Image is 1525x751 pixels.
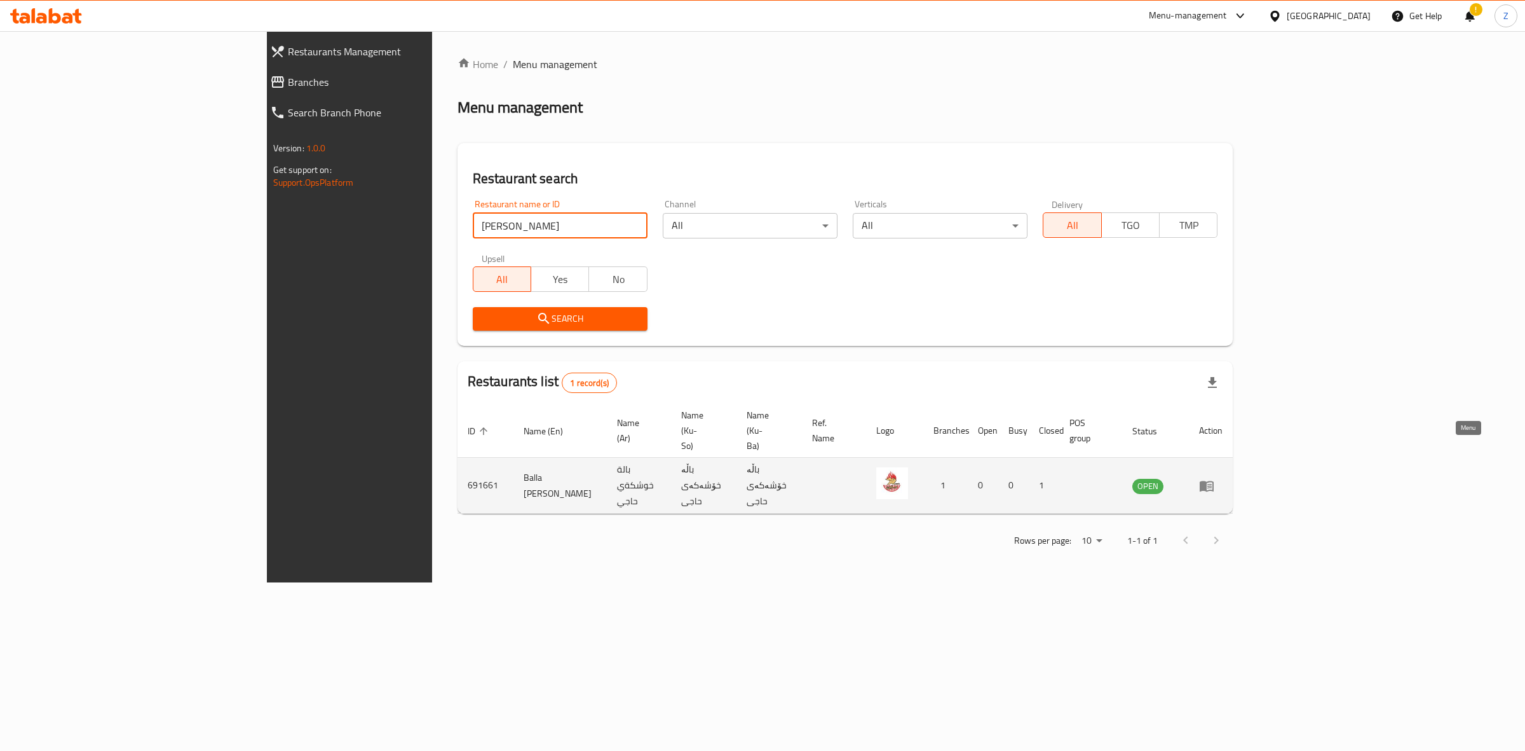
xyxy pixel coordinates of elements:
[1149,8,1227,24] div: Menu-management
[663,213,837,238] div: All
[866,404,923,458] th: Logo
[1165,216,1212,235] span: TMP
[483,311,637,327] span: Search
[1043,212,1101,238] button: All
[1132,479,1163,493] span: OPEN
[747,408,787,453] span: Name (Ku-Ba)
[1052,200,1083,209] label: Delivery
[468,372,617,393] h2: Restaurants list
[1029,404,1059,458] th: Closed
[536,270,584,289] span: Yes
[1029,458,1059,514] td: 1
[1101,212,1160,238] button: TGO
[671,458,736,514] td: باڵە خۆشەکەی حاجی
[968,404,998,458] th: Open
[1503,9,1508,23] span: Z
[923,458,968,514] td: 1
[594,270,642,289] span: No
[260,67,522,97] a: Branches
[1048,216,1096,235] span: All
[513,57,597,72] span: Menu management
[288,44,512,59] span: Restaurants Management
[923,404,968,458] th: Branches
[457,404,1233,514] table: enhanced table
[260,36,522,67] a: Restaurants Management
[273,174,354,191] a: Support.OpsPlatform
[473,213,647,238] input: Search for restaurant name or ID..
[260,97,522,128] a: Search Branch Phone
[1189,404,1233,458] th: Action
[1159,212,1217,238] button: TMP
[562,373,617,393] div: Total records count
[473,169,1218,188] h2: Restaurant search
[681,408,721,453] span: Name (Ku-So)
[273,140,304,156] span: Version:
[853,213,1027,238] div: All
[306,140,326,156] span: 1.0.0
[513,458,607,514] td: Balla [PERSON_NAME]
[468,424,492,439] span: ID
[273,162,332,178] span: Get support on:
[812,415,851,446] span: Ref. Name
[736,458,802,514] td: باڵە خۆشەکەی حاجی
[998,458,1029,514] td: 0
[457,97,583,118] h2: Menu management
[1076,532,1107,551] div: Rows per page:
[1197,368,1228,398] div: Export file
[1014,533,1071,549] p: Rows per page:
[524,424,579,439] span: Name (En)
[531,266,589,292] button: Yes
[288,105,512,120] span: Search Branch Phone
[1069,415,1107,446] span: POS group
[288,74,512,90] span: Branches
[1107,216,1155,235] span: TGO
[1132,424,1174,439] span: Status
[617,415,656,446] span: Name (Ar)
[473,307,647,331] button: Search
[478,270,526,289] span: All
[607,458,671,514] td: بالة خوشكةي حاجي
[482,254,505,263] label: Upsell
[998,404,1029,458] th: Busy
[588,266,647,292] button: No
[457,57,1233,72] nav: breadcrumb
[968,458,998,514] td: 0
[1287,9,1371,23] div: [GEOGRAPHIC_DATA]
[473,266,531,292] button: All
[876,467,908,499] img: Balla Xoshakay Haji
[1127,533,1158,549] p: 1-1 of 1
[562,377,616,389] span: 1 record(s)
